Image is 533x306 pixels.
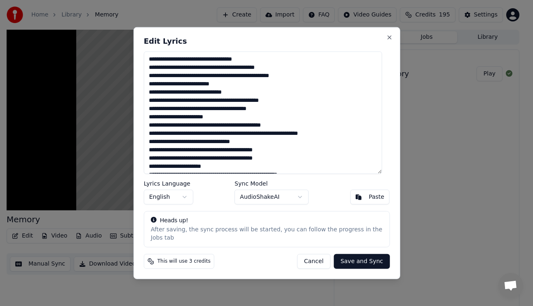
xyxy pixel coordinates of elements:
div: After saving, the sync process will be started, you can follow the progress in the Jobs tab [150,225,383,242]
button: Save and Sync [333,254,389,268]
div: Heads up! [150,216,383,224]
label: Sync Model [235,180,309,186]
button: Cancel [297,254,330,268]
h2: Edit Lyrics [143,38,390,45]
div: Paste [369,193,384,201]
label: Lyrics Language [143,180,193,186]
button: Paste [350,189,390,204]
span: This will use 3 credits [157,258,210,264]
